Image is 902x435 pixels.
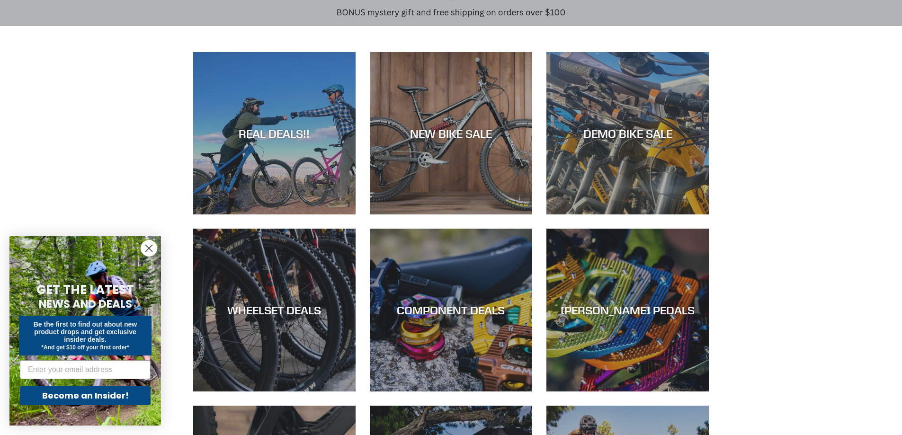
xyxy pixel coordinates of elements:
[370,52,532,214] a: NEW BIKE SALE
[370,126,532,140] div: NEW BIKE SALE
[370,303,532,317] div: COMPONENT DEALS
[34,320,137,343] span: Be the first to find out about new product drops and get exclusive insider deals.
[141,240,157,257] button: Close dialog
[193,126,356,140] div: REAL DEALS!!
[39,296,132,311] span: NEWS AND DEALS
[20,360,151,379] input: Enter your email address
[193,229,356,391] a: WHEELSET DEALS
[193,303,356,317] div: WHEELSET DEALS
[41,344,129,351] span: *And get $10 off your first order*
[546,52,709,214] a: DEMO BIKE SALE
[546,229,709,391] a: [PERSON_NAME] PEDALS
[546,126,709,140] div: DEMO BIKE SALE
[193,52,356,214] a: REAL DEALS!!
[370,229,532,391] a: COMPONENT DEALS
[546,303,709,317] div: [PERSON_NAME] PEDALS
[36,281,134,298] span: GET THE LATEST
[20,386,151,405] button: Become an Insider!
